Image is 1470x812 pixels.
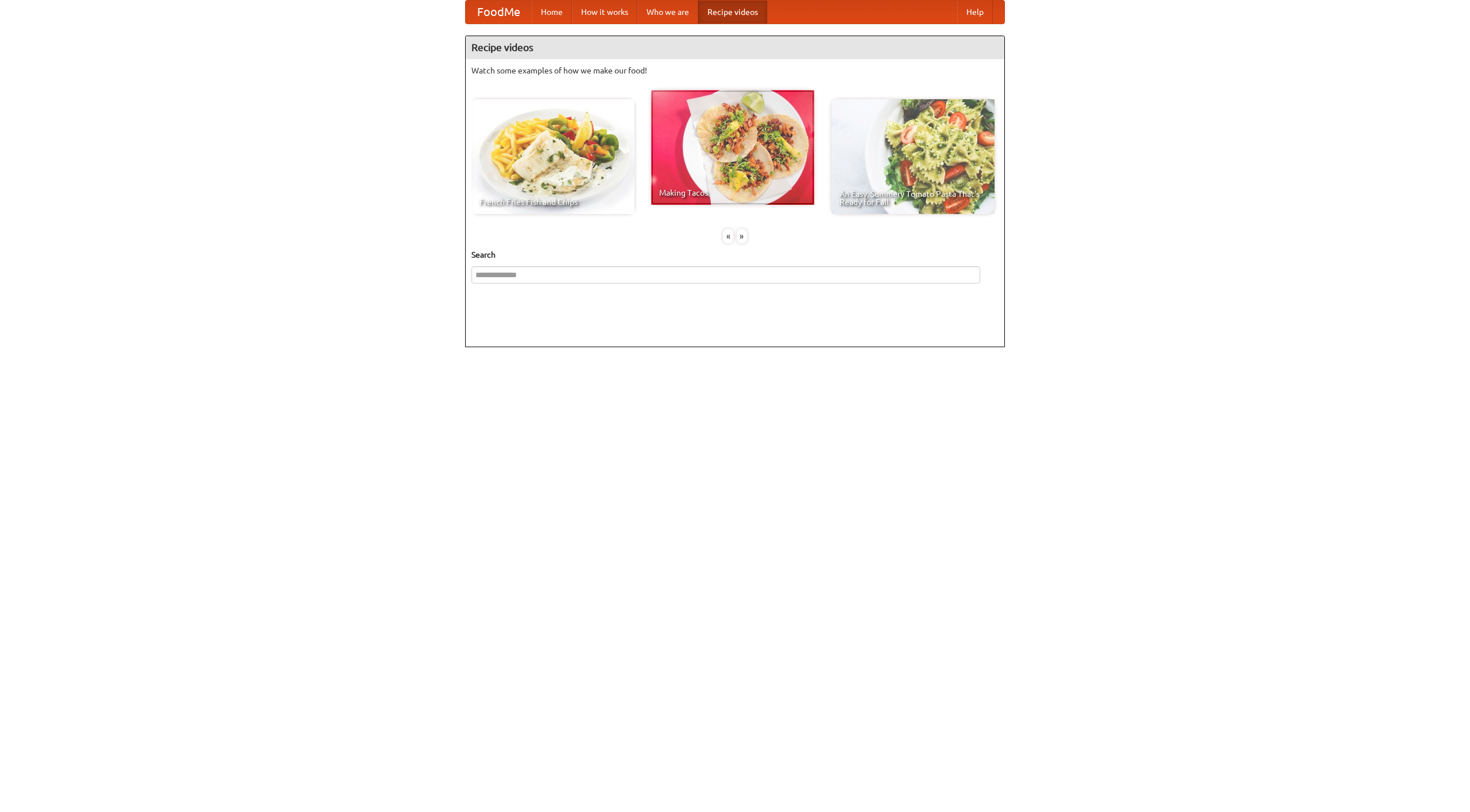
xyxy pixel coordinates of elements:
[840,190,987,206] span: An Easy, Summery Tomato Pasta That's Ready for Fall
[831,99,995,214] a: An Easy, Summery Tomato Pasta That's Ready for Fall
[471,99,635,214] a: French Fries Fish and Chips
[466,36,1004,59] h4: Recipe videos
[957,1,993,24] a: Help
[651,90,814,205] a: Making Tacos
[466,1,532,24] a: FoodMe
[471,65,999,76] p: Watch some examples of how we make our food!
[471,249,999,261] h5: Search
[572,1,637,24] a: How it works
[659,189,806,197] span: Making Tacos
[698,1,767,24] a: Recipe videos
[637,1,698,24] a: Who we are
[723,229,733,243] div: «
[737,229,747,243] div: »
[479,198,626,206] span: French Fries Fish and Chips
[532,1,572,24] a: Home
